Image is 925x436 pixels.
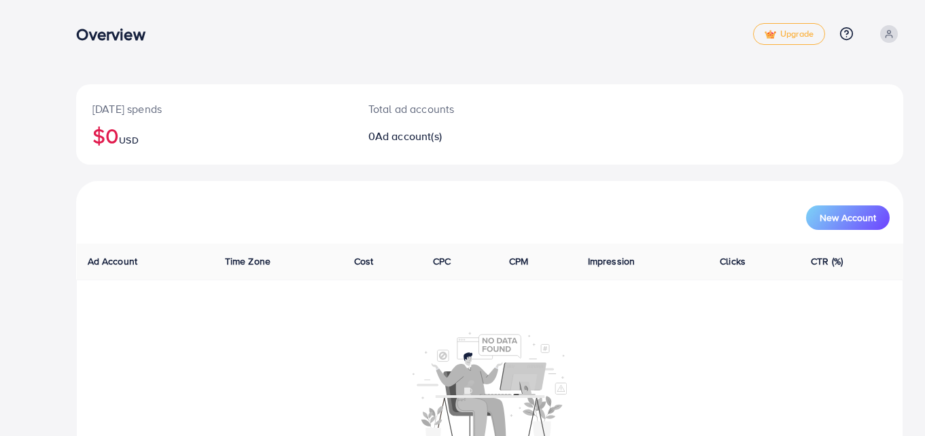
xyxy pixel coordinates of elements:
[375,129,442,144] span: Ad account(s)
[119,133,138,147] span: USD
[225,254,270,268] span: Time Zone
[354,254,374,268] span: Cost
[811,254,843,268] span: CTR (%)
[753,23,825,45] a: tickUpgrade
[76,24,156,44] h3: Overview
[92,101,336,117] p: [DATE] spends
[509,254,528,268] span: CPM
[765,30,776,39] img: tick
[368,130,542,143] h2: 0
[765,29,814,39] span: Upgrade
[368,101,542,117] p: Total ad accounts
[820,213,876,222] span: New Account
[433,254,451,268] span: CPC
[806,205,890,230] button: New Account
[720,254,746,268] span: Clicks
[92,122,336,148] h2: $0
[588,254,635,268] span: Impression
[88,254,138,268] span: Ad Account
